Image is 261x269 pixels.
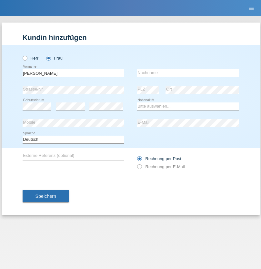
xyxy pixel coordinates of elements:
[23,190,69,202] button: Speichern
[245,6,258,10] a: menu
[137,164,141,172] input: Rechnung per E-Mail
[137,156,181,161] label: Rechnung per Post
[137,164,185,169] label: Rechnung per E-Mail
[23,56,39,61] label: Herr
[23,56,27,60] input: Herr
[46,56,50,60] input: Frau
[23,34,239,42] h1: Kundin hinzufügen
[137,156,141,164] input: Rechnung per Post
[46,56,63,61] label: Frau
[35,194,56,199] span: Speichern
[248,5,255,12] i: menu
